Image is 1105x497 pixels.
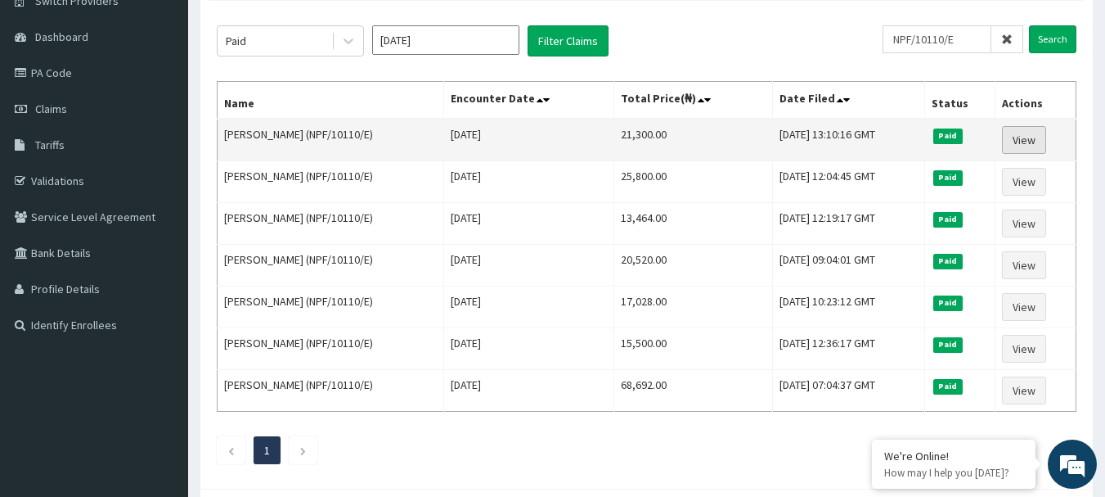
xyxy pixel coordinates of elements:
[614,203,772,245] td: 13,464.00
[933,212,963,227] span: Paid
[227,443,235,458] a: Previous page
[218,370,444,412] td: [PERSON_NAME] (NPF/10110/E)
[933,379,963,394] span: Paid
[35,102,67,116] span: Claims
[772,245,924,287] td: [DATE] 09:04:01 GMT
[30,82,66,123] img: d_794563401_company_1708531726252_794563401
[772,203,924,245] td: [DATE] 12:19:17 GMT
[443,161,614,203] td: [DATE]
[218,82,444,120] th: Name
[226,33,246,49] div: Paid
[1029,25,1076,53] input: Search
[443,203,614,245] td: [DATE]
[995,82,1076,120] th: Actions
[35,29,88,44] span: Dashboard
[933,337,963,352] span: Paid
[218,287,444,328] td: [PERSON_NAME] (NPF/10110/E)
[772,119,924,161] td: [DATE] 13:10:16 GMT
[443,119,614,161] td: [DATE]
[1002,126,1046,154] a: View
[372,25,519,55] input: Select Month and Year
[772,328,924,370] td: [DATE] 12:36:17 GMT
[772,161,924,203] td: [DATE] 12:04:45 GMT
[614,82,772,120] th: Total Price(₦)
[218,328,444,370] td: [PERSON_NAME] (NPF/10110/E)
[884,449,1023,463] div: We're Online!
[218,161,444,203] td: [PERSON_NAME] (NPF/10110/E)
[883,25,991,53] input: Search by HMO ID
[614,161,772,203] td: 25,800.00
[443,328,614,370] td: [DATE]
[1002,335,1046,363] a: View
[924,82,995,120] th: Status
[528,25,609,56] button: Filter Claims
[264,443,270,458] a: Page 1 is your current page
[614,287,772,328] td: 17,028.00
[772,82,924,120] th: Date Filed
[614,245,772,287] td: 20,520.00
[85,92,275,113] div: Chat with us now
[933,254,963,269] span: Paid
[218,245,444,287] td: [PERSON_NAME] (NPF/10110/E)
[268,8,308,47] div: Minimize live chat window
[443,82,614,120] th: Encounter Date
[614,119,772,161] td: 21,300.00
[614,328,772,370] td: 15,500.00
[1002,251,1046,279] a: View
[35,138,65,152] span: Tariffs
[218,203,444,245] td: [PERSON_NAME] (NPF/10110/E)
[218,119,444,161] td: [PERSON_NAME] (NPF/10110/E)
[1002,293,1046,321] a: View
[443,245,614,287] td: [DATE]
[884,466,1023,480] p: How may I help you today?
[933,170,963,185] span: Paid
[614,370,772,412] td: 68,692.00
[1002,168,1046,196] a: View
[299,443,307,458] a: Next page
[1002,210,1046,237] a: View
[8,327,312,384] textarea: Type your message and hit 'Enter'
[772,370,924,412] td: [DATE] 07:04:37 GMT
[933,296,963,310] span: Paid
[1002,377,1046,404] a: View
[933,129,963,143] span: Paid
[95,146,226,311] span: We're online!
[443,370,614,412] td: [DATE]
[772,287,924,328] td: [DATE] 10:23:12 GMT
[443,287,614,328] td: [DATE]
